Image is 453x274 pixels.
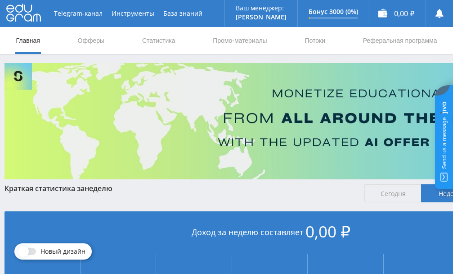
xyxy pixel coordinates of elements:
div: Краткая статистика за [4,184,355,192]
span: Сегодня [364,184,422,202]
span: Новый дизайн [40,248,85,255]
span: 0,00 ₽ [305,221,350,242]
a: Офферы [77,27,106,54]
p: [PERSON_NAME] [236,14,287,21]
a: Потоки [304,27,326,54]
a: Статистика [141,27,176,54]
a: Главная [15,27,41,54]
span: неделю [85,183,112,193]
a: Реферальная программа [362,27,438,54]
p: Бонус 3000 (0%) [309,8,358,15]
a: Промо-материалы [212,27,268,54]
p: Ваш менеджер: [236,5,287,12]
